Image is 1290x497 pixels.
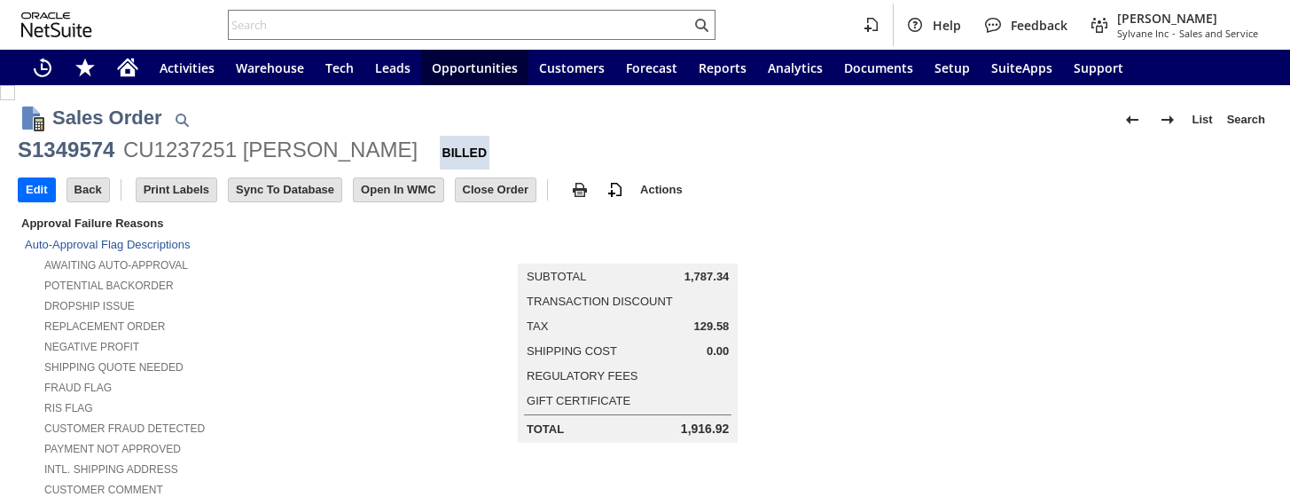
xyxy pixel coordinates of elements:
svg: logo [21,12,92,37]
span: 1,787.34 [684,270,730,284]
div: S1349574 [18,136,114,164]
a: Leads [364,50,421,85]
span: Leads [375,59,410,76]
span: SuiteApps [991,59,1052,76]
a: Actions [633,183,690,196]
span: Activities [160,59,215,76]
a: Opportunities [421,50,528,85]
a: Recent Records [21,50,64,85]
span: Warehouse [236,59,304,76]
span: Setup [934,59,970,76]
a: Reports [688,50,757,85]
svg: Search [691,14,712,35]
a: Documents [833,50,924,85]
div: Billed [440,136,490,170]
span: [PERSON_NAME] [1117,10,1258,27]
a: Shipping Quote Needed [44,361,184,374]
a: Awaiting Auto-Approval [44,259,188,272]
a: SuiteApps [981,50,1063,85]
a: Total [527,422,564,436]
div: CU1237251 [PERSON_NAME] [123,136,418,164]
span: Feedback [1011,17,1067,34]
a: Support [1063,50,1134,85]
a: Gift Certificate [527,394,630,407]
a: Analytics [757,50,833,85]
span: Support [1074,59,1123,76]
a: Replacement Order [44,320,165,333]
a: RIS flag [44,402,93,414]
span: Help [933,17,961,34]
a: List [1185,106,1220,134]
a: Fraud Flag [44,382,112,394]
a: Dropship Issue [44,300,135,312]
img: print.svg [569,179,590,201]
input: Back [67,178,109,201]
img: Quick Find [171,109,192,130]
span: Sylvane Inc [1117,27,1169,40]
img: add-record.svg [605,179,626,201]
a: Auto-Approval Flag Descriptions [25,238,190,251]
img: Next [1157,109,1178,130]
a: Customer Comment [44,484,163,496]
a: Tax [527,319,548,333]
span: 0.00 [707,344,729,359]
span: Forecast [626,59,677,76]
a: Search [1220,106,1272,134]
span: Analytics [768,59,823,76]
span: Customers [539,59,605,76]
span: 1,916.92 [681,422,730,437]
svg: Recent Records [32,57,53,78]
a: Negative Profit [44,341,139,353]
input: Search [229,14,691,35]
a: Customer Fraud Detected [44,422,205,435]
input: Edit [19,178,55,201]
img: Previous [1122,109,1143,130]
caption: Summary [518,235,738,264]
a: Activities [149,50,225,85]
a: Payment not approved [44,443,181,455]
a: Transaction Discount [527,295,673,308]
a: Forecast [615,50,688,85]
span: Reports [699,59,747,76]
a: Potential Backorder [44,280,174,292]
h1: Sales Order [52,103,162,132]
input: Open In WMC [354,178,443,201]
span: 129.58 [694,319,730,334]
span: - [1172,27,1176,40]
input: Close Order [456,178,536,201]
a: Customers [528,50,615,85]
a: Warehouse [225,50,315,85]
span: Tech [325,59,354,76]
a: Subtotal [527,270,586,283]
input: Print Labels [137,178,216,201]
div: Shortcuts [64,50,106,85]
a: Home [106,50,149,85]
a: Regulatory Fees [527,369,637,383]
a: Intl. Shipping Address [44,463,178,476]
a: Shipping Cost [527,344,617,358]
a: Tech [315,50,364,85]
span: Documents [844,59,913,76]
svg: Shortcuts [74,57,96,78]
span: Sales and Service [1179,27,1258,40]
input: Sync To Database [229,178,341,201]
svg: Home [117,57,138,78]
span: Opportunities [432,59,518,76]
a: Setup [924,50,981,85]
div: Approval Failure Reasons [18,213,423,233]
